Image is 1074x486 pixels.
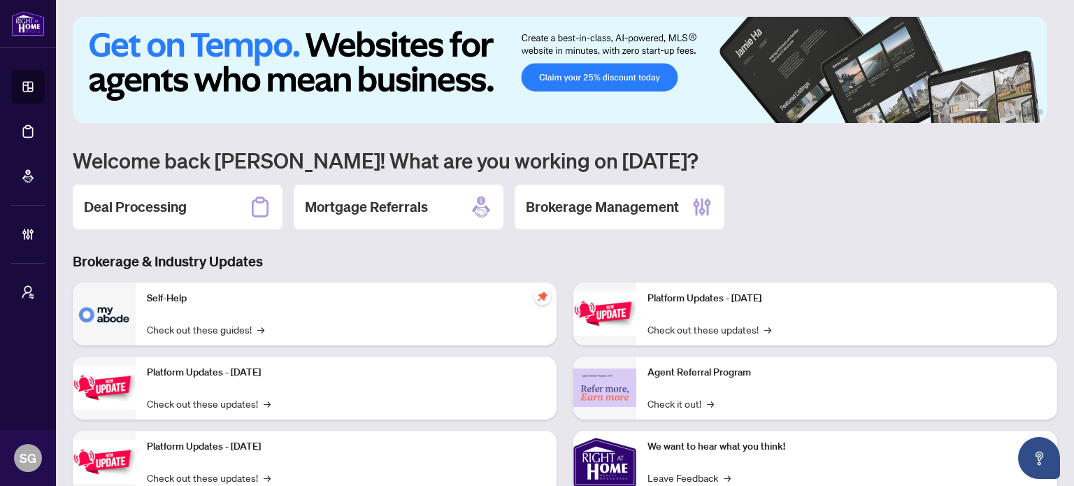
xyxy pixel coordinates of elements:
a: Check out these guides!→ [147,322,264,337]
p: Platform Updates - [DATE] [147,439,545,455]
p: We want to hear what you think! [647,439,1046,455]
h2: Deal Processing [84,197,187,217]
p: Agent Referral Program [647,365,1046,380]
img: Slide 0 [73,17,1047,123]
button: 1 [965,109,987,115]
span: → [707,396,714,411]
a: Check out these updates!→ [147,396,271,411]
img: Platform Updates - June 23, 2025 [573,292,636,336]
span: → [764,322,771,337]
a: Check it out!→ [647,396,714,411]
span: SG [20,448,36,468]
a: Check out these updates!→ [647,322,771,337]
a: Leave Feedback→ [647,470,731,485]
h2: Mortgage Referrals [305,197,428,217]
span: → [264,396,271,411]
button: 4 [1015,109,1021,115]
button: 3 [1004,109,1010,115]
img: Platform Updates - July 21, 2025 [73,440,136,484]
span: pushpin [534,288,551,305]
p: Self-Help [147,291,545,306]
button: 5 [1026,109,1032,115]
span: → [264,470,271,485]
img: Platform Updates - September 16, 2025 [73,366,136,410]
p: Platform Updates - [DATE] [647,291,1046,306]
img: Self-Help [73,283,136,345]
h2: Brokerage Management [526,197,679,217]
button: 2 [993,109,998,115]
img: Agent Referral Program [573,369,636,407]
img: logo [11,10,45,36]
h3: Brokerage & Industry Updates [73,252,1057,271]
button: Open asap [1018,437,1060,479]
a: Check out these updates!→ [147,470,271,485]
h1: Welcome back [PERSON_NAME]! What are you working on [DATE]? [73,147,1057,173]
button: 6 [1038,109,1043,115]
p: Platform Updates - [DATE] [147,365,545,380]
span: → [257,322,264,337]
span: user-switch [21,285,35,299]
span: → [724,470,731,485]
